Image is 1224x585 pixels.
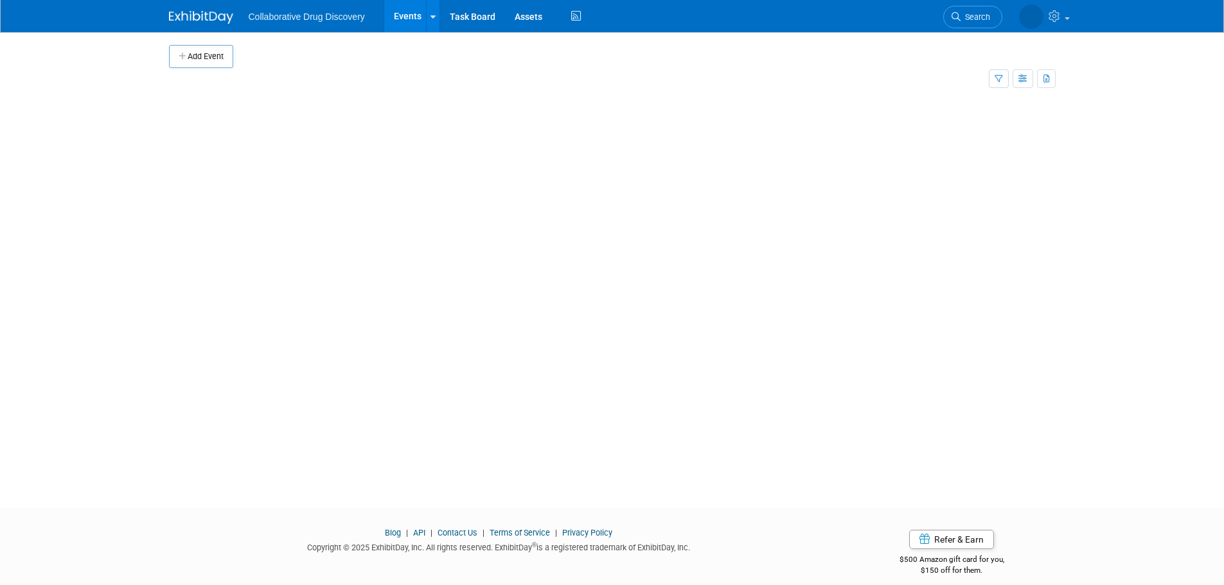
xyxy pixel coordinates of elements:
sup: ® [532,541,537,548]
a: Terms of Service [490,528,550,537]
div: $500 Amazon gift card for you, [848,546,1056,575]
span: | [427,528,436,537]
button: Add Event [169,45,233,68]
div: $150 off for them. [848,565,1056,576]
span: | [403,528,411,537]
a: API [413,528,425,537]
a: Blog [385,528,401,537]
span: | [479,528,488,537]
a: Contact Us [438,528,477,537]
span: | [552,528,560,537]
a: Refer & Earn [909,530,994,549]
span: Collaborative Drug Discovery [249,12,365,22]
img: ExhibitDay [169,11,233,24]
span: Search [961,12,990,22]
a: Search [943,6,1002,28]
img: Jessica Spencer [1019,4,1043,29]
a: Privacy Policy [562,528,612,537]
div: Copyright © 2025 ExhibitDay, Inc. All rights reserved. ExhibitDay is a registered trademark of Ex... [169,539,829,554]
